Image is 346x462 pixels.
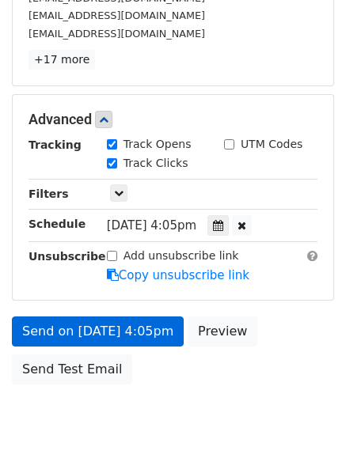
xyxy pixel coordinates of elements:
[29,138,82,151] strong: Tracking
[29,28,205,40] small: [EMAIL_ADDRESS][DOMAIN_NAME]
[12,316,184,346] a: Send on [DATE] 4:05pm
[267,386,346,462] iframe: Chat Widget
[124,248,239,264] label: Add unsubscribe link
[188,316,257,346] a: Preview
[124,155,188,172] label: Track Clicks
[29,50,95,70] a: +17 more
[29,218,86,230] strong: Schedule
[29,187,69,200] strong: Filters
[29,9,205,21] small: [EMAIL_ADDRESS][DOMAIN_NAME]
[241,136,302,153] label: UTM Codes
[12,354,132,384] a: Send Test Email
[107,218,196,233] span: [DATE] 4:05pm
[124,136,192,153] label: Track Opens
[107,268,249,282] a: Copy unsubscribe link
[29,111,317,128] h5: Advanced
[29,250,106,263] strong: Unsubscribe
